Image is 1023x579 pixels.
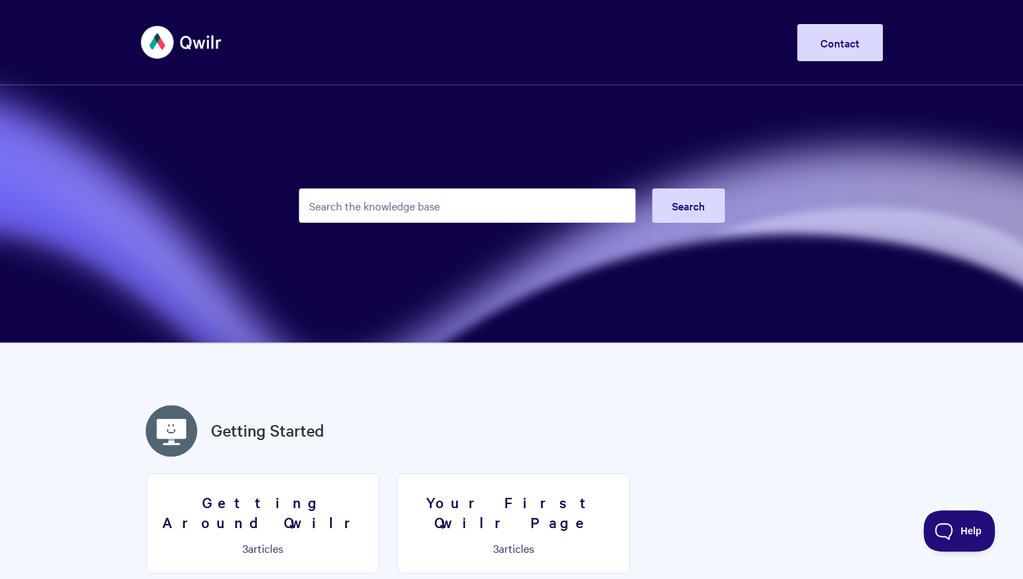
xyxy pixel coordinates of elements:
[652,188,725,223] button: Search
[211,418,324,443] a: Getting Started
[146,473,379,573] a: Getting Around Qwilr 3articles
[243,540,248,556] span: 3
[155,492,370,532] h3: Getting Around Qwilr
[797,24,883,61] a: Contact
[406,492,621,532] h3: Your First Qwilr Page
[397,473,630,573] a: Your First Qwilr Page 3articles
[406,542,621,554] p: articles
[155,542,370,554] p: articles
[141,17,223,68] img: Qwilr Help Center
[672,198,705,213] span: Search
[923,510,996,551] iframe: Toggle Customer Support
[493,540,499,556] span: 3
[299,188,636,223] input: Search the knowledge base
